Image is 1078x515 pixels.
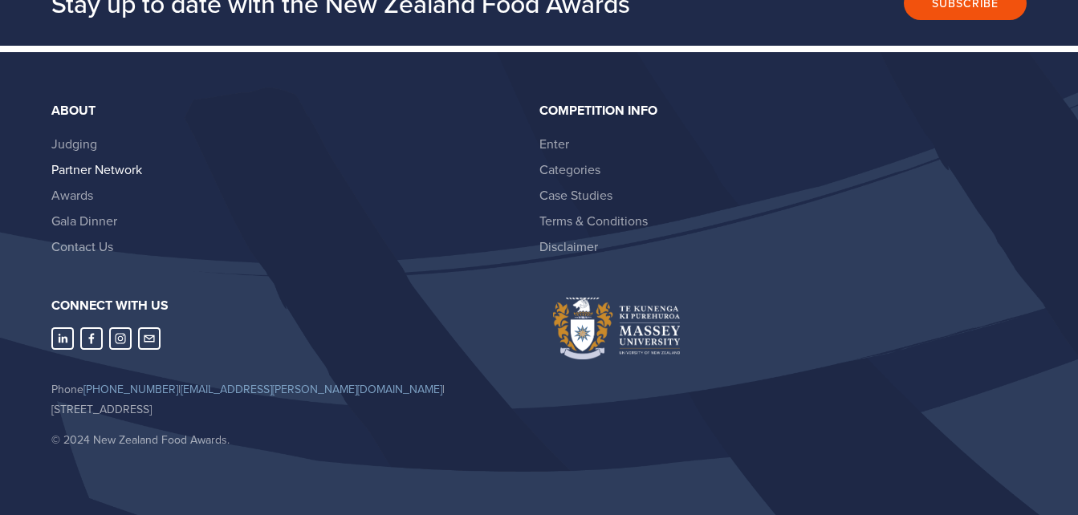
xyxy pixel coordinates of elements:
a: Awards [51,186,93,204]
p: © 2024 New Zealand Food Awards. [51,430,526,450]
a: Judging [51,135,97,152]
div: About [51,103,526,118]
a: Enter [539,135,569,152]
a: Instagram [109,327,132,350]
h3: Connect with us [51,298,526,314]
div: Competition Info [539,103,1014,118]
a: [PHONE_NUMBER] [83,381,178,397]
a: Abbie Harris [80,327,103,350]
a: Case Studies [539,186,612,204]
a: LinkedIn [51,327,74,350]
a: Categories [539,160,600,178]
a: Disclaimer [539,237,598,255]
a: Partner Network [51,160,142,178]
p: Phone | | [STREET_ADDRESS] [51,379,526,419]
a: Contact Us [51,237,113,255]
a: Terms & Conditions [539,212,648,229]
a: nzfoodawards@massey.ac.nz [138,327,161,350]
a: [EMAIL_ADDRESS][PERSON_NAME][DOMAIN_NAME] [181,381,442,397]
a: Gala Dinner [51,212,117,229]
